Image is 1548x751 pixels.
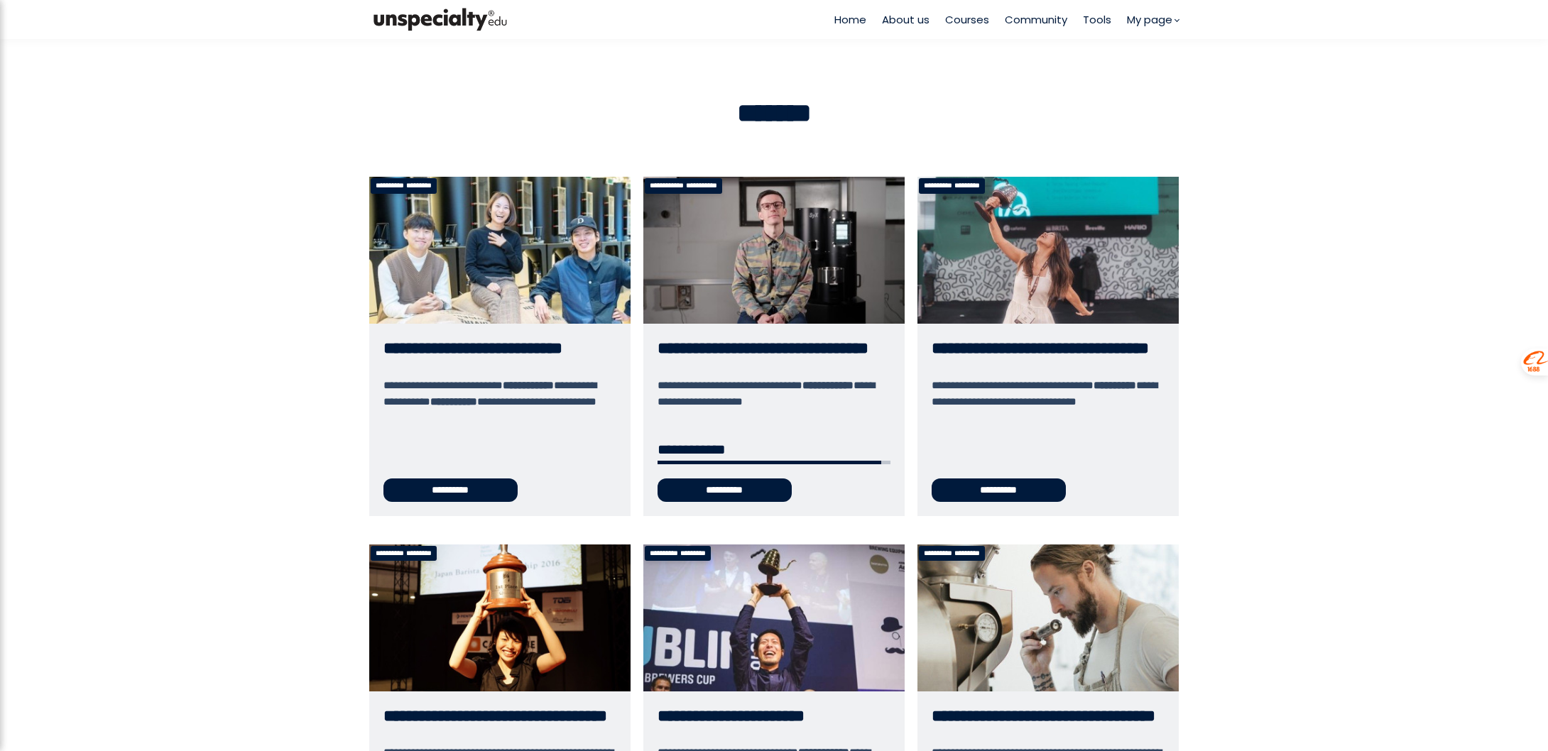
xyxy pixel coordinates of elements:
[1127,11,1179,28] a: My page
[369,5,511,34] img: bc390a18feecddb333977e298b3a00a1.png
[1083,11,1111,28] a: Tools
[1127,11,1172,28] span: My page
[945,11,989,28] a: Courses
[882,11,930,28] a: About us
[1005,11,1067,28] a: Community
[834,11,866,28] a: Home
